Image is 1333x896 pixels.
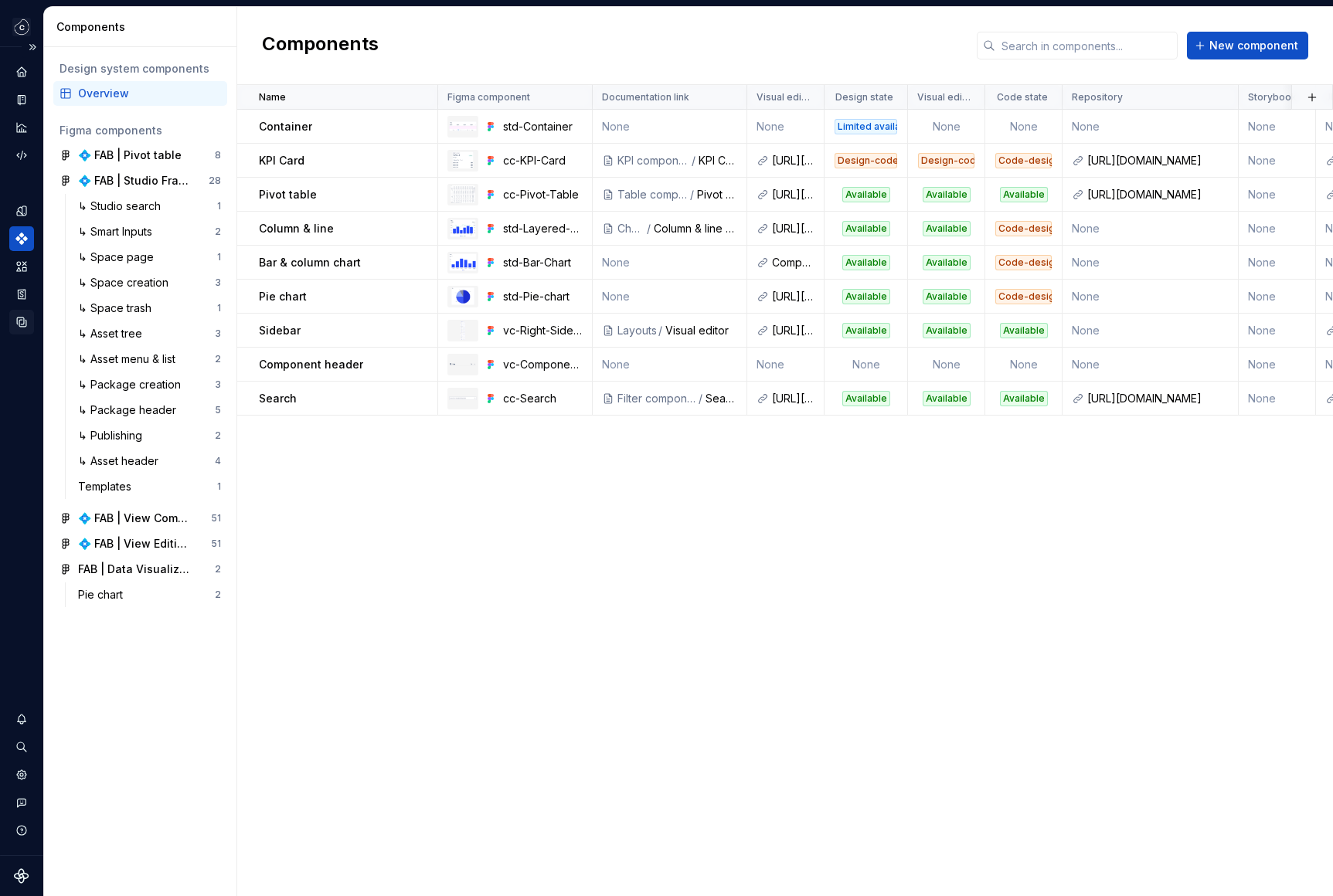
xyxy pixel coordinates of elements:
[72,398,227,423] a: ↳ Package header5
[217,200,221,212] div: 1
[842,391,890,406] div: Available
[72,474,227,499] a: Templates1
[1063,110,1239,144] td: None
[72,449,227,473] a: ↳ Asset header4
[78,249,160,265] div: ↳ Space page
[617,391,697,406] div: Filter components
[9,59,34,84] div: Home
[22,36,43,58] button: Expand sidebar
[9,762,34,787] a: Settings
[211,512,221,524] div: 51
[449,396,477,400] img: cc-Search
[259,391,297,406] p: Search
[1063,314,1239,348] td: None
[689,187,697,202] div: /
[9,226,34,251] a: Components
[1000,391,1048,406] div: Available
[1063,246,1239,280] td: None
[908,348,985,382] td: None
[259,357,363,372] p: Component header
[53,506,227,531] a: 💠 FAB | View Components, Core51
[617,153,690,168] div: KPI components
[78,173,193,188] div: 💠 FAB | Studio Framework
[1239,382,1316,416] td: None
[995,32,1178,59] input: Search in components...
[772,221,814,236] div: [URL][DOMAIN_NAME]
[211,538,221,550] div: 51
[657,323,665,338] div: /
[78,479,138,494] div: Templates
[772,289,814,304] div: [URL][DOMAIN_NAME]
[995,289,1052,304] div: Code-design discrepancies
[9,735,34,759] button: Search ⌘K
[995,221,1052,236] div: Code-design discrepancies
[56,19,230,35] div: Components
[923,289,971,304] div: Available
[9,282,34,307] a: Storybook stories
[72,347,227,372] a: ↳ Asset menu & list2
[217,480,221,493] div: 1
[1239,110,1316,144] td: None
[215,563,221,575] div: 2
[9,707,34,731] div: Notifications
[9,310,34,334] div: Data sources
[593,246,747,280] td: None
[654,221,737,236] div: Column & line chart
[835,153,897,168] div: Design-code discrepancies
[215,149,221,161] div: 8
[645,221,654,236] div: /
[1063,212,1239,246] td: None
[78,377,187,392] div: ↳ Package creation
[1209,38,1298,53] span: New component
[72,296,227,321] a: ↳ Space trash1
[450,219,475,238] img: std-Layered-Chart
[9,199,34,223] a: Design tokens
[9,143,34,168] div: Code automation
[72,372,227,397] a: ↳ Package creation3
[1000,187,1048,202] div: Available
[60,61,221,76] div: Design system components
[72,321,227,346] a: ↳ Asset tree3
[72,423,227,448] a: ↳ Publishing2
[593,110,747,144] td: None
[772,255,814,270] div: Components Settings Bar Data Dimensions Each bar shows Y axis Title Add data Metrics Length of ba...
[9,254,34,279] a: Assets
[503,187,583,202] div: cc-Pivot-Table
[78,587,129,602] div: Pie chart
[997,91,1048,104] p: Code state
[78,199,167,214] div: ↳ Studio search
[842,255,890,270] div: Available
[1072,91,1123,104] p: Repository
[259,289,307,304] p: Pie chart
[78,511,193,526] div: 💠 FAB | View Components, Core
[259,153,304,168] p: KPI Card
[1187,32,1308,59] button: New component
[1000,323,1048,338] div: Available
[923,255,971,270] div: Available
[617,221,645,236] div: Charts
[447,91,530,104] p: Figma component
[503,289,583,304] div: std-Pie-chart
[259,91,286,104] p: Name
[449,253,477,272] img: std-Bar-Chart
[917,91,972,104] p: Visual editor state
[215,429,221,442] div: 2
[747,110,825,144] td: None
[1239,314,1316,348] td: None
[9,87,34,112] a: Documentation
[1087,391,1229,406] div: [URL][DOMAIN_NAME]
[772,153,814,168] div: [URL][DOMAIN_NAME]
[1239,144,1316,178] td: None
[772,391,814,406] div: [URL][DOMAIN_NAME]
[772,323,814,338] div: [URL][DOMAIN_NAME]
[449,362,477,366] img: vc-Component-Settings-Header
[53,81,227,106] a: Overview
[1239,348,1316,382] td: None
[259,255,361,270] p: Bar & column chart
[259,119,312,134] p: Container
[923,323,971,338] div: Available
